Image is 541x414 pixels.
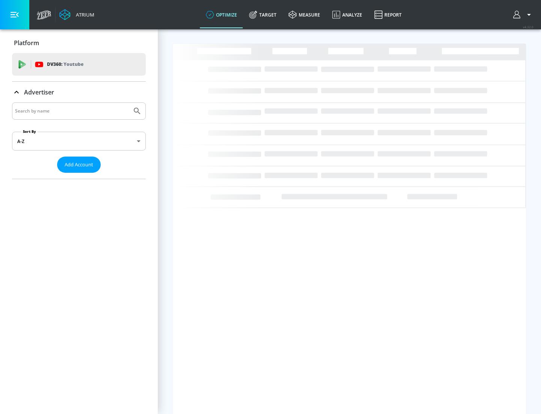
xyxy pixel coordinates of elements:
[57,157,101,173] button: Add Account
[14,39,39,47] p: Platform
[63,60,83,68] p: Youtube
[47,60,83,68] p: DV360:
[65,160,93,169] span: Add Account
[326,1,368,28] a: Analyze
[283,1,326,28] a: measure
[243,1,283,28] a: Target
[59,9,94,20] a: Atrium
[523,25,533,29] span: v 4.32.0
[12,102,146,179] div: Advertiser
[12,132,146,151] div: A-Z
[15,106,129,116] input: Search by name
[21,129,38,134] label: Sort By
[73,11,94,18] div: Atrium
[368,1,408,28] a: Report
[12,53,146,76] div: DV360: Youtube
[12,32,146,53] div: Platform
[200,1,243,28] a: optimize
[12,173,146,179] nav: list of Advertiser
[24,88,54,96] p: Advertiser
[12,82,146,103] div: Advertiser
